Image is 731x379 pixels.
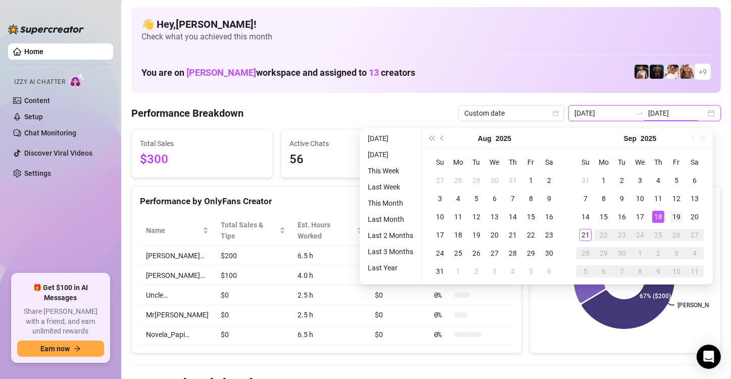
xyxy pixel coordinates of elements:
td: 2025-09-27 [686,226,704,244]
td: 2025-08-08 [522,189,540,208]
div: 8 [634,265,646,277]
td: 2025-09-03 [631,171,649,189]
td: 2025-08-13 [485,208,504,226]
td: 2025-08-07 [504,189,522,208]
td: [PERSON_NAME]… [140,246,215,266]
span: [PERSON_NAME] [186,67,256,78]
td: 2025-08-31 [576,171,595,189]
td: 2025-08-22 [522,226,540,244]
li: Last Week [364,181,417,193]
div: 8 [525,193,537,205]
td: 2025-08-21 [504,226,522,244]
td: 2025-08-29 [522,244,540,262]
td: 2025-09-08 [595,189,613,208]
div: Est. Hours Worked [298,219,355,242]
img: David [680,65,694,79]
div: 31 [579,174,592,186]
li: [DATE] [364,149,417,161]
li: This Month [364,197,417,209]
div: 24 [634,229,646,241]
h4: 👋 Hey, [PERSON_NAME] ! [141,17,711,31]
div: 24 [434,247,446,259]
li: Last Year [364,262,417,274]
td: $0 [215,305,291,325]
h1: You are on workspace and assigned to creators [141,67,415,78]
td: 2025-08-17 [431,226,449,244]
div: 26 [670,229,683,241]
td: 2025-09-05 [667,171,686,189]
th: Fr [522,153,540,171]
div: Open Intercom Messenger [697,345,721,369]
div: 9 [652,265,664,277]
td: 2025-08-12 [467,208,485,226]
div: 22 [598,229,610,241]
div: 27 [489,247,501,259]
td: 2025-09-12 [667,189,686,208]
div: 12 [670,193,683,205]
td: 2025-09-07 [576,189,595,208]
button: Earn nowarrow-right [17,341,104,357]
th: Th [649,153,667,171]
span: 56 [289,150,414,169]
th: Sa [686,153,704,171]
td: 2025-10-11 [686,262,704,280]
td: 2025-09-15 [595,208,613,226]
div: 28 [579,247,592,259]
button: Last year (Control + left) [426,128,437,149]
td: 2025-08-15 [522,208,540,226]
td: 2025-09-26 [667,226,686,244]
td: 2.5 h [291,305,369,325]
a: Setup [24,113,43,121]
div: 18 [452,229,464,241]
td: 2025-09-29 [595,244,613,262]
div: 11 [452,211,464,223]
div: 8 [598,193,610,205]
div: 29 [598,247,610,259]
td: $0 [369,286,427,305]
div: 11 [689,265,701,277]
div: 2 [652,247,664,259]
td: 2025-10-08 [631,262,649,280]
td: 2025-08-16 [540,208,558,226]
td: [PERSON_NAME]… [140,266,215,286]
td: 2025-09-01 [449,262,467,280]
td: 2025-08-19 [467,226,485,244]
span: to [636,109,644,117]
li: Last Month [364,213,417,225]
div: 4 [507,265,519,277]
div: 10 [634,193,646,205]
div: 31 [434,265,446,277]
td: 2025-07-31 [504,171,522,189]
div: 5 [525,265,537,277]
td: 2025-10-01 [631,244,649,262]
td: 2025-08-03 [431,189,449,208]
div: 2 [543,174,555,186]
td: 2025-09-10 [631,189,649,208]
td: 2025-08-06 [485,189,504,208]
div: 15 [525,211,537,223]
li: Last 3 Months [364,246,417,258]
td: 2025-08-10 [431,208,449,226]
div: 6 [543,265,555,277]
div: 28 [452,174,464,186]
td: 2025-10-06 [595,262,613,280]
td: $0 [369,325,427,345]
div: 4 [689,247,701,259]
div: 16 [616,211,628,223]
td: 2025-08-04 [449,189,467,208]
div: 1 [452,265,464,277]
td: 2025-09-04 [649,171,667,189]
td: 2025-08-02 [540,171,558,189]
span: 13 [369,67,379,78]
div: 22 [525,229,537,241]
td: 2025-08-25 [449,244,467,262]
div: 7 [616,265,628,277]
div: 6 [489,193,501,205]
button: Previous month (PageUp) [437,128,448,149]
td: 2025-09-22 [595,226,613,244]
td: 2025-10-04 [686,244,704,262]
div: 25 [452,247,464,259]
td: 2025-08-11 [449,208,467,226]
td: Uncle… [140,286,215,305]
div: 17 [434,229,446,241]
